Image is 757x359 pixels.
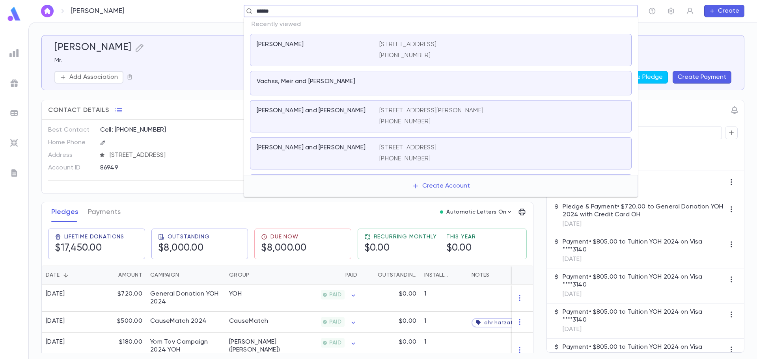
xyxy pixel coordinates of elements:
[468,266,566,285] div: Notes
[43,8,52,14] img: home_white.a664292cf8c1dea59945f0da9f25487c.svg
[333,269,345,281] button: Sort
[100,162,238,173] div: 86949
[42,266,95,285] div: Date
[446,242,472,254] h5: $0.00
[48,124,93,136] p: Best Contact
[46,290,65,298] div: [DATE]
[484,320,534,326] span: ohr hatzafon / zaj
[379,107,483,115] p: [STREET_ADDRESS][PERSON_NAME]
[379,155,436,163] p: [PHONE_NUMBER]
[270,234,298,240] span: Due Now
[563,203,725,219] p: Pledge & Payment • $720.00 to General Donation YOH 2024 with Credit Card OH
[379,41,436,48] p: [STREET_ADDRESS]
[563,255,725,263] p: [DATE]
[48,149,93,162] p: Address
[60,269,72,281] button: Sort
[158,242,204,254] h5: $8,000.00
[399,338,416,346] p: $0.00
[229,338,280,354] div: Aniyei Eretz Yisroel (Eliyahu Cohen)
[365,269,378,281] button: Sort
[64,234,124,240] span: Lifetime Donations
[106,151,278,159] span: [STREET_ADDRESS]
[69,73,118,81] p: Add Association
[95,285,146,312] div: $720.00
[54,57,731,65] p: Mr.
[48,106,109,114] span: Contact Details
[244,17,638,32] p: Recently viewed
[6,6,22,22] img: logo
[399,317,416,325] p: $0.00
[704,5,744,17] button: Create
[229,266,249,285] div: Group
[88,202,121,222] button: Payments
[46,266,60,285] div: Date
[9,138,19,148] img: imports_grey.530a8a0e642e233f2baf0ef88e8c9fcb.svg
[424,266,451,285] div: Installments
[379,52,436,60] p: [PHONE_NUMBER]
[420,312,468,333] div: 1
[379,144,436,152] p: [STREET_ADDRESS]
[150,290,221,306] div: General Donation YOH 2024
[71,7,125,15] p: [PERSON_NAME]
[326,319,345,325] span: PAID
[9,168,19,178] img: letters_grey.7941b92b52307dd3b8a917253454ce1c.svg
[563,273,725,289] p: Payment • $805.00 to Tuition YOH 2024 on Visa ****3140
[118,266,142,285] div: Amount
[379,118,483,126] p: [PHONE_NUMBER]
[378,266,416,285] div: Outstanding
[563,238,725,254] p: Payment • $805.00 to Tuition YOH 2024 on Visa ****3140
[168,234,210,240] span: Outstanding
[257,144,365,152] p: [PERSON_NAME] and [PERSON_NAME]
[563,290,725,298] p: [DATE]
[150,317,207,325] div: CauseMatch 2024
[326,340,345,346] span: PAID
[106,269,118,281] button: Sort
[150,338,221,354] div: Yom Tov Campaign 2024 YOH
[420,285,468,312] div: 1
[326,292,345,298] span: PAID
[229,317,268,325] div: CauseMatch
[257,41,304,48] p: [PERSON_NAME]
[51,202,78,222] button: Pledges
[48,136,93,149] p: Home Phone
[345,266,357,285] div: Paid
[54,42,132,54] h5: [PERSON_NAME]
[257,107,365,115] p: [PERSON_NAME] and [PERSON_NAME]
[364,242,390,254] h5: $0.00
[179,269,192,281] button: Sort
[95,312,146,333] div: $500.00
[46,317,65,325] div: [DATE]
[249,269,262,281] button: Sort
[399,290,416,298] p: $0.00
[614,71,668,84] button: Create Pledge
[55,242,102,254] h5: $17,450.00
[54,71,123,84] button: Add Association
[374,234,437,240] span: Recurring Monthly
[563,308,725,324] p: Payment • $805.00 to Tuition YOH 2024 on Visa ****3140
[420,266,468,285] div: Installments
[150,266,179,285] div: Campaign
[361,266,420,285] div: Outstanding
[48,162,93,174] p: Account ID
[46,338,65,346] div: [DATE]
[563,326,725,333] p: [DATE]
[95,266,146,285] div: Amount
[437,206,516,218] button: Automatic Letters On
[563,343,725,359] p: Payment • $805.00 to Tuition YOH 2024 on Visa ****3140
[446,209,506,215] p: Automatic Letters On
[563,220,725,228] p: [DATE]
[100,124,277,136] div: Cell: [PHONE_NUMBER]
[261,242,307,254] h5: $8,000.00
[225,266,284,285] div: Group
[472,266,489,285] div: Notes
[9,48,19,58] img: reports_grey.c525e4749d1bce6a11f5fe2a8de1b229.svg
[257,78,355,86] p: Vachss, Meir and [PERSON_NAME]
[673,71,731,84] button: Create Payment
[406,179,476,193] button: Create Account
[451,269,464,281] button: Sort
[9,78,19,88] img: campaigns_grey.99e729a5f7ee94e3726e6486bddda8f1.svg
[146,266,225,285] div: Campaign
[446,234,476,240] span: This Year
[284,266,361,285] div: Paid
[229,290,242,298] div: YOH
